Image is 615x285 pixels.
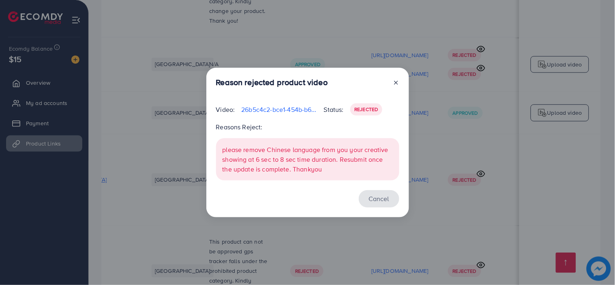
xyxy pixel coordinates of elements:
[359,190,399,208] button: Cancel
[216,77,328,87] h3: Reason rejected product video
[223,145,393,174] p: please remove Chinese language from you your creative showing at 6 sec to 8 sec time duration. Re...
[354,106,378,113] span: Rejected
[324,105,344,114] p: Status:
[241,105,317,114] p: 26b5c4c2-bce1-454b-b611-b8fa20d6270d-1759481164186.mp4
[216,105,235,114] p: Video:
[216,122,399,132] p: Reasons Reject:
